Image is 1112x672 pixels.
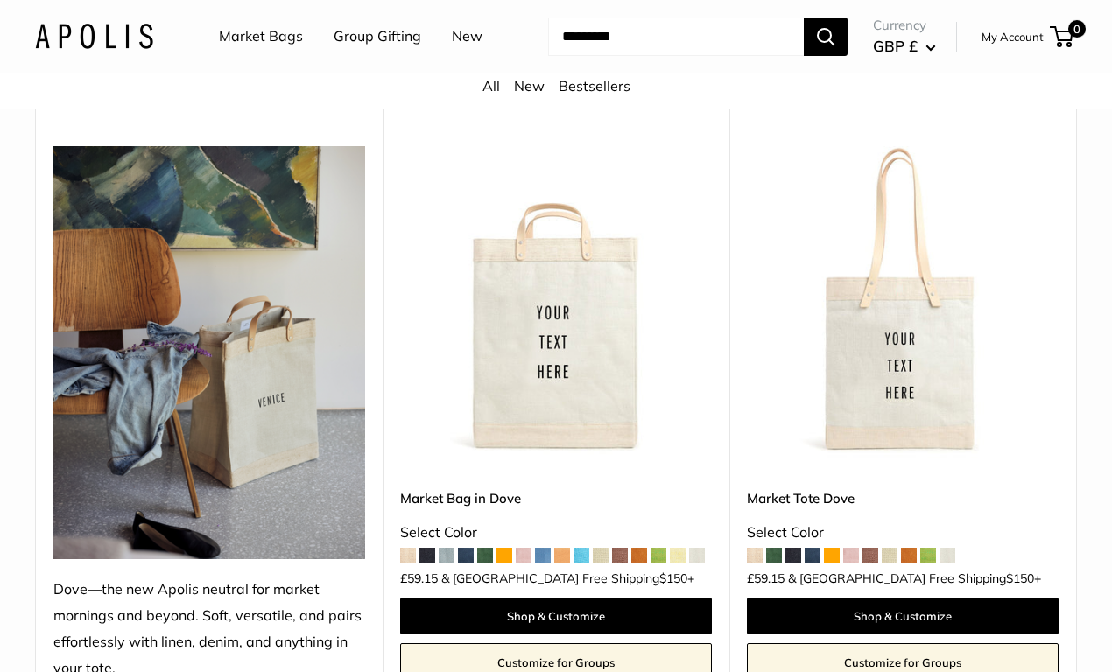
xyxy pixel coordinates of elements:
a: New [514,77,545,94]
span: $150 [659,570,687,586]
a: Market Bag in DoveMarket Bag in Dove [400,146,712,458]
img: Dove—the new Apolis neutral for market mornings and beyond. Soft, versatile, and pairs effortless... [53,146,365,559]
a: Shop & Customize [400,598,712,634]
div: Select Color [747,520,1059,546]
a: All [482,77,500,94]
a: Market Bags [219,24,303,50]
img: Apolis [35,24,153,49]
button: Search [804,17,848,56]
span: GBP £ [873,37,918,55]
span: 0 [1068,20,1086,38]
button: GBP £ [873,32,936,60]
span: £59.15 [747,572,785,584]
a: Market Bag in Dove [400,488,712,508]
img: Market Tote Dove [747,146,1059,458]
span: & [GEOGRAPHIC_DATA] Free Shipping + [788,572,1041,584]
a: Market Tote DoveMarket Tote Dove [747,146,1059,458]
a: New [452,24,482,50]
span: Currency [873,13,936,38]
input: Search... [548,17,804,56]
span: $150 [1006,570,1034,586]
span: £59.15 [400,572,438,584]
a: Market Tote Dove [747,488,1059,508]
span: & [GEOGRAPHIC_DATA] Free Shipping + [441,572,694,584]
div: Select Color [400,520,712,546]
a: My Account [982,26,1044,47]
a: 0 [1052,26,1073,47]
img: Market Bag in Dove [400,146,712,458]
a: Bestsellers [559,77,630,94]
a: Shop & Customize [747,598,1059,634]
a: Group Gifting [334,24,421,50]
